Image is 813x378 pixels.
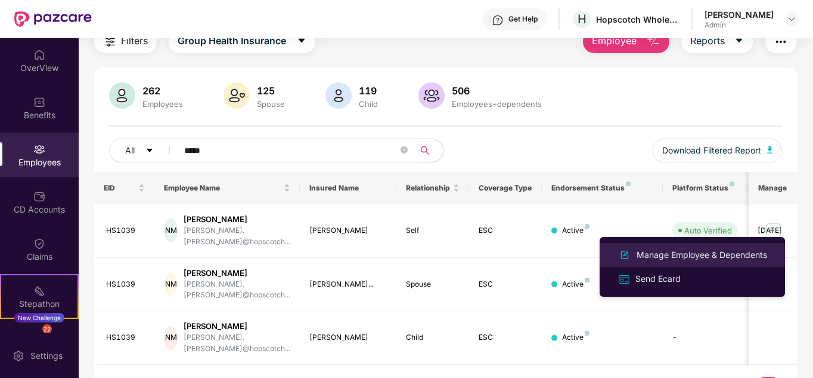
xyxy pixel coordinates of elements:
[94,172,155,204] th: EID
[705,20,774,30] div: Admin
[297,36,306,47] span: caret-down
[690,33,725,48] span: Reports
[681,29,753,53] button: Reportscaret-down
[184,268,290,279] div: [PERSON_NAME]
[767,146,773,153] img: svg+xml;base64,PHN2ZyB4bWxucz0iaHR0cDovL3d3dy53My5vcmcvMjAwMC9zdmciIHhtbG5zOnhsaW5rPSJodHRwOi8vd3...
[401,145,408,156] span: close-circle
[479,225,532,236] div: ESC
[178,33,286,48] span: Group Health Insurance
[13,350,24,362] img: svg+xml;base64,PHN2ZyBpZD0iU2V0dGluZy0yMHgyMCIgeG1sbnM9Imh0dHA6Ly93d3cudzMub3JnLzIwMDAvc3ZnIiB3aW...
[33,96,45,108] img: svg+xml;base64,PHN2ZyBpZD0iQmVuZWZpdHMiIHhtbG5zPSJodHRwOi8vd3d3LnczLm9yZy8yMDAwL3N2ZyIgd2lkdGg9Ij...
[508,14,538,24] div: Get Help
[562,279,589,290] div: Active
[109,139,182,162] button: Allcaret-down
[42,324,52,334] div: 22
[356,85,380,97] div: 119
[705,9,774,20] div: [PERSON_NAME]
[184,279,290,302] div: [PERSON_NAME].[PERSON_NAME]@hopscotch...
[396,172,469,204] th: Relationship
[479,279,532,290] div: ESC
[325,82,352,109] img: svg+xml;base64,PHN2ZyB4bWxucz0iaHR0cDovL3d3dy53My5vcmcvMjAwMC9zdmciIHhtbG5zOnhsaW5rPSJodHRwOi8vd3...
[1,298,77,310] div: Stepathon
[406,183,451,193] span: Relationship
[662,144,761,157] span: Download Filtered Report
[14,313,64,322] div: New Challenge
[140,99,185,109] div: Employees
[33,238,45,250] img: svg+xml;base64,PHN2ZyBpZD0iQ2xhaW0iIHhtbG5zPSJodHRwOi8vd3d3LnczLm9yZy8yMDAwL3N2ZyIgd2lkdGg9IjIwIi...
[479,332,532,343] div: ESC
[255,99,287,109] div: Spouse
[592,33,637,48] span: Employee
[646,35,660,49] img: svg+xml;base64,PHN2ZyB4bWxucz0iaHR0cDovL3d3dy53My5vcmcvMjAwMC9zdmciIHhtbG5zOnhsaW5rPSJodHRwOi8vd3...
[492,14,504,26] img: svg+xml;base64,PHN2ZyBpZD0iSGVscC0zMngzMiIgeG1sbnM9Imh0dHA6Ly93d3cudzMub3JnLzIwMDAvc3ZnIiB3aWR0aD...
[406,332,460,343] div: Child
[109,82,135,109] img: svg+xml;base64,PHN2ZyB4bWxucz0iaHR0cDovL3d3dy53My5vcmcvMjAwMC9zdmciIHhtbG5zOnhsaW5rPSJodHRwOi8vd3...
[596,14,679,25] div: Hopscotch Wholesale Trading Private Limited
[309,225,387,236] div: [PERSON_NAME]
[184,214,290,225] div: [PERSON_NAME]
[94,29,157,53] button: Filters
[154,172,300,204] th: Employee Name
[634,248,769,262] div: Manage Employee & Dependents
[449,85,544,97] div: 506
[578,12,587,26] span: H
[103,35,117,49] img: svg+xml;base64,PHN2ZyB4bWxucz0iaHR0cDovL3d3dy53My5vcmcvMjAwMC9zdmciIHdpZHRoPSIyNCIgaGVpZ2h0PSIyNC...
[33,332,45,344] img: svg+xml;base64,PHN2ZyBpZD0iRW5kb3JzZW1lbnRzIiB4bWxucz0iaHR0cDovL3d3dy53My5vcmcvMjAwMC9zdmciIHdpZH...
[787,14,796,24] img: svg+xml;base64,PHN2ZyBpZD0iRHJvcGRvd24tMzJ4MzIiIHhtbG5zPSJodHRwOi8vd3d3LnczLm9yZy8yMDAwL3N2ZyIgd2...
[104,183,136,193] span: EID
[406,279,460,290] div: Spouse
[14,11,92,27] img: New Pazcare Logo
[164,219,178,242] div: NM
[125,144,135,157] span: All
[33,49,45,61] img: svg+xml;base64,PHN2ZyBpZD0iSG9tZSIgeG1sbnM9Imh0dHA6Ly93d3cudzMub3JnLzIwMDAvc3ZnIiB3aWR0aD0iMjAiIG...
[33,285,45,297] img: svg+xml;base64,PHN2ZyB4bWxucz0iaHR0cDovL3d3dy53My5vcmcvMjAwMC9zdmciIHdpZHRoPSIyMSIgaGVpZ2h0PSIyMC...
[734,36,744,47] span: caret-down
[749,172,797,204] th: Manage
[633,272,683,285] div: Send Ecard
[684,225,732,236] div: Auto Verified
[663,311,747,365] td: -
[406,225,460,236] div: Self
[184,321,290,332] div: [PERSON_NAME]
[414,139,443,162] button: search
[418,82,445,109] img: svg+xml;base64,PHN2ZyB4bWxucz0iaHR0cDovL3d3dy53My5vcmcvMjAwMC9zdmciIHhtbG5zOnhsaW5rPSJodHRwOi8vd3...
[585,331,589,336] img: svg+xml;base64,PHN2ZyB4bWxucz0iaHR0cDovL3d3dy53My5vcmcvMjAwMC9zdmciIHdpZHRoPSI4IiBoZWlnaHQ9IjgiIH...
[585,278,589,282] img: svg+xml;base64,PHN2ZyB4bWxucz0iaHR0cDovL3d3dy53My5vcmcvMjAwMC9zdmciIHdpZHRoPSI4IiBoZWlnaHQ9IjgiIH...
[184,332,290,355] div: [PERSON_NAME].[PERSON_NAME]@hopscotch...
[626,182,631,186] img: svg+xml;base64,PHN2ZyB4bWxucz0iaHR0cDovL3d3dy53My5vcmcvMjAwMC9zdmciIHdpZHRoPSI4IiBoZWlnaHQ9IjgiIH...
[617,248,632,262] img: svg+xml;base64,PHN2ZyB4bWxucz0iaHR0cDovL3d3dy53My5vcmcvMjAwMC9zdmciIHhtbG5zOnhsaW5rPSJodHRwOi8vd3...
[255,85,287,97] div: 125
[27,350,66,362] div: Settings
[169,29,315,53] button: Group Health Insurancecaret-down
[164,183,281,193] span: Employee Name
[164,326,178,350] div: NM
[33,143,45,155] img: svg+xml;base64,PHN2ZyBpZD0iRW1wbG95ZWVzIiB4bWxucz0iaHR0cDovL3d3dy53My5vcmcvMjAwMC9zdmciIHdpZHRoPS...
[617,273,631,286] img: svg+xml;base64,PHN2ZyB4bWxucz0iaHR0cDovL3d3dy53My5vcmcvMjAwMC9zdmciIHdpZHRoPSIxNiIgaGVpZ2h0PSIxNi...
[583,29,669,53] button: Employee
[106,332,145,343] div: HS1039
[184,225,290,248] div: [PERSON_NAME].[PERSON_NAME]@hopscotch...
[309,279,387,290] div: [PERSON_NAME]...
[730,182,734,186] img: svg+xml;base64,PHN2ZyB4bWxucz0iaHR0cDovL3d3dy53My5vcmcvMjAwMC9zdmciIHdpZHRoPSI4IiBoZWlnaHQ9IjgiIH...
[764,221,783,240] img: manageButton
[469,172,542,204] th: Coverage Type
[309,332,387,343] div: [PERSON_NAME]
[121,33,148,48] span: Filters
[551,183,653,193] div: Endorsement Status
[106,279,145,290] div: HS1039
[33,190,45,202] img: svg+xml;base64,PHN2ZyBpZD0iQ0RfQWNjb3VudHMiIGRhdGEtbmFtZT0iQ0QgQWNjb3VudHMiIHhtbG5zPSJodHRwOi8vd3...
[562,225,589,236] div: Active
[562,332,589,343] div: Active
[106,225,145,236] div: HS1039
[653,139,783,162] button: Download Filtered Report
[356,99,380,109] div: Child
[672,183,738,193] div: Platform Status
[449,99,544,109] div: Employees+dependents
[145,146,154,156] span: caret-down
[164,272,178,296] div: NM
[140,85,185,97] div: 262
[401,146,408,153] span: close-circle
[300,172,397,204] th: Insured Name
[414,146,437,155] span: search
[585,224,589,229] img: svg+xml;base64,PHN2ZyB4bWxucz0iaHR0cDovL3d3dy53My5vcmcvMjAwMC9zdmciIHdpZHRoPSI4IiBoZWlnaHQ9IjgiIH...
